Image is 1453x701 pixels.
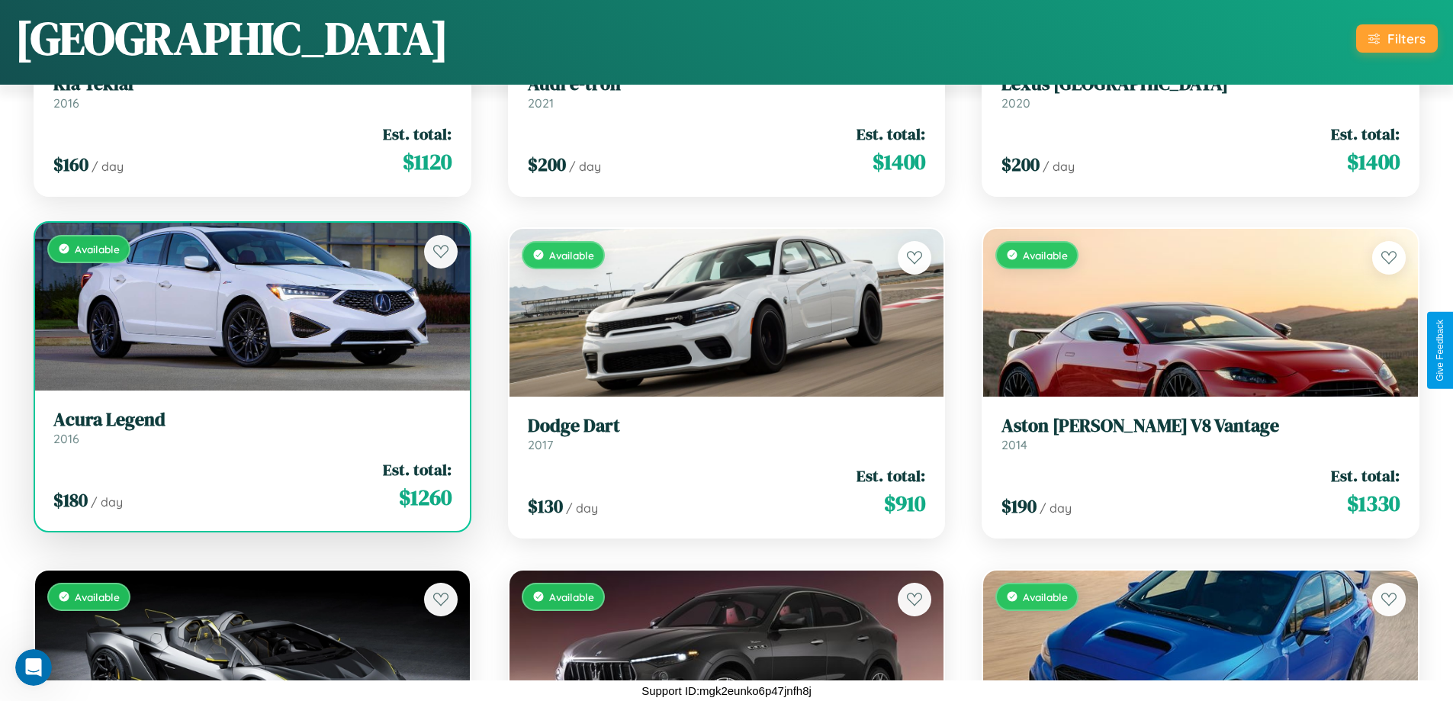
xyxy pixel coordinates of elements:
a: Lexus [GEOGRAPHIC_DATA]2020 [1001,73,1400,111]
span: Available [75,590,120,603]
a: Kia Tekiar2016 [53,73,452,111]
span: Available [1023,590,1068,603]
span: 2021 [528,95,554,111]
span: Est. total: [383,123,452,145]
span: / day [1043,159,1075,174]
button: Filters [1356,24,1438,53]
span: $ 200 [528,152,566,177]
span: Est. total: [383,458,452,481]
h3: Lexus [GEOGRAPHIC_DATA] [1001,73,1400,95]
span: $ 1400 [873,146,925,177]
h3: Audi e-tron [528,73,926,95]
span: 2017 [528,437,553,452]
span: Available [549,249,594,262]
span: 2014 [1001,437,1027,452]
div: Filters [1387,31,1426,47]
iframe: Intercom live chat [15,649,52,686]
span: $ 130 [528,494,563,519]
span: Available [1023,249,1068,262]
span: Available [549,590,594,603]
span: $ 160 [53,152,88,177]
a: Audi e-tron2021 [528,73,926,111]
span: $ 1400 [1347,146,1400,177]
span: $ 1120 [403,146,452,177]
h1: [GEOGRAPHIC_DATA] [15,7,448,69]
h3: Kia Tekiar [53,73,452,95]
span: $ 1330 [1347,488,1400,519]
span: Available [75,243,120,256]
div: Give Feedback [1435,320,1445,381]
span: $ 1260 [399,482,452,513]
span: / day [566,500,598,516]
span: Est. total: [857,123,925,145]
span: / day [569,159,601,174]
span: / day [91,494,123,510]
a: Aston [PERSON_NAME] V8 Vantage2014 [1001,415,1400,452]
a: Acura Legend2016 [53,409,452,446]
span: 2016 [53,95,79,111]
span: 2016 [53,431,79,446]
span: $ 180 [53,487,88,513]
span: / day [1040,500,1072,516]
h3: Acura Legend [53,409,452,431]
p: Support ID: mgk2eunko6p47jnfh8j [641,680,812,701]
a: Dodge Dart2017 [528,415,926,452]
span: Est. total: [857,465,925,487]
span: 2020 [1001,95,1030,111]
h3: Aston [PERSON_NAME] V8 Vantage [1001,415,1400,437]
span: / day [92,159,124,174]
h3: Dodge Dart [528,415,926,437]
span: $ 910 [884,488,925,519]
span: $ 200 [1001,152,1040,177]
span: Est. total: [1331,465,1400,487]
span: Est. total: [1331,123,1400,145]
span: $ 190 [1001,494,1037,519]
